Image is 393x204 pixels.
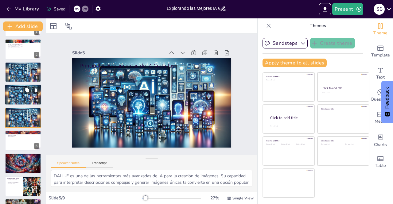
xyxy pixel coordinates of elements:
div: 6 [34,143,39,149]
span: Text [376,74,385,81]
p: DeepAI y sus características únicas [7,67,39,68]
p: Originalidad en la creación [7,179,21,181]
div: Click to add title [266,140,310,142]
div: Change the overall theme [368,18,393,40]
button: Add slide [3,21,43,31]
button: My Library [5,4,42,14]
p: DALL-E como herramienta innovadora [7,110,39,111]
div: 8 [5,176,41,196]
div: Click to add title [321,140,365,142]
p: DALL-E como herramienta innovadora [6,87,40,88]
p: Experimentación con descripciones [7,133,39,135]
span: Single View [232,196,254,201]
div: 3 [34,75,39,80]
span: Feedback [384,87,390,109]
p: Ajustes personalizados [7,135,39,136]
p: DeepAI y sus características únicas [82,44,208,120]
span: Questions [371,96,391,103]
textarea: DALL-E es una de las herramientas más avanzadas de IA para la creación de imágenes. Su capacidad ... [51,170,252,187]
div: Click to add body [270,125,309,127]
button: Export to PowerPoint [319,3,331,15]
p: Themes [274,18,362,33]
div: 27 % [207,195,222,201]
button: Apply theme to all slides [263,59,327,67]
p: Aplicaciones Prácticas para Estudiantes [7,154,39,156]
div: Click to add title [321,107,365,110]
button: Delete Slide [32,87,40,94]
input: Insert title [167,4,220,13]
div: 5 [34,121,39,126]
div: Add charts and graphs [368,129,393,151]
div: 2 [5,39,41,59]
div: 6 [5,130,41,151]
p: Cómo Usar Estas Herramientas [7,131,39,133]
div: Saved [46,6,65,12]
span: Charts [374,141,387,148]
div: Add text boxes [368,63,393,85]
button: s c [374,3,385,15]
p: Introducción a la IA en la Creación de Imágenes [7,40,39,42]
div: Click to add text [322,92,363,94]
div: Click to add text [321,144,340,145]
div: Click to add text [266,144,280,145]
div: 7 [5,153,41,173]
div: 8 [34,189,39,194]
p: Craiyon para simplicidad [7,65,39,67]
button: Create theme [310,38,355,48]
div: 3 [5,62,41,82]
div: Add images, graphics, shapes or video [368,107,393,129]
span: Media [375,118,387,125]
p: DeepAI y sus características únicas [7,112,39,113]
div: Slide 5 / 9 [49,195,142,201]
p: Principales Herramientas de IA Gratuitas [6,85,40,87]
p: Craiyon para simplicidad [7,111,39,112]
p: La IA transforma la creación de imágenes [7,44,39,45]
p: Diseño gráfico y creatividad [7,158,39,159]
div: Add ready made slides [368,40,393,63]
div: 1 [34,29,39,35]
p: Ahorro de tiempo [7,159,39,160]
span: Position [65,22,72,30]
p: Uso responsable de imágenes [7,182,21,183]
p: Proyectos académicos [7,155,39,156]
button: Feedback - Show survey [381,81,393,123]
div: Click to add text [296,144,310,145]
p: DeepAI y sus características únicas [6,89,40,90]
p: DALL-E como herramienta innovadora [7,64,39,65]
span: Theme [373,30,387,37]
div: Get real-time input from your audience [368,85,393,107]
p: Derechos de autor [7,180,21,182]
p: Consideraciones Éticas [7,177,21,179]
div: Layout [49,21,58,31]
p: DALL-E como herramienta innovadora [77,36,203,112]
div: 7 [34,166,39,172]
p: Principales Herramientas de IA Gratuitas [74,31,201,109]
p: Normativas y directrices [7,183,21,184]
div: Click to add text [266,79,310,81]
p: Craiyon para simplicidad [6,88,40,89]
div: Add a table [368,151,393,173]
p: Presentaciones más atractivas [7,156,39,158]
span: Table [375,162,386,169]
div: Click to add title [323,86,364,90]
div: Slide 5 [60,49,143,101]
p: Integración responsable [7,202,39,203]
span: Template [371,52,390,59]
div: Click to add text [345,144,364,145]
div: Click to add title [270,115,309,121]
p: Resultados rápidos [7,136,39,137]
div: Click to add title [266,75,310,78]
div: s c [374,4,385,15]
p: Proceso intuitivo [7,133,39,134]
button: Sendsteps [263,38,308,48]
p: Herramientas accesibles para todos [7,45,39,46]
p: Generación de imágenes a partir de texto [7,46,39,47]
p: Conclusión [7,200,39,202]
p: Oportunidades emocionantes [7,201,39,202]
button: Transcript [86,161,113,168]
button: Duplicate Slide [23,87,31,94]
div: 2 [34,52,39,58]
p: Oportunidades para la creatividad [7,47,39,48]
p: Principales Herramientas de IA Gratuitas [7,63,39,65]
p: Principales Herramientas de IA Gratuitas [7,108,39,110]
